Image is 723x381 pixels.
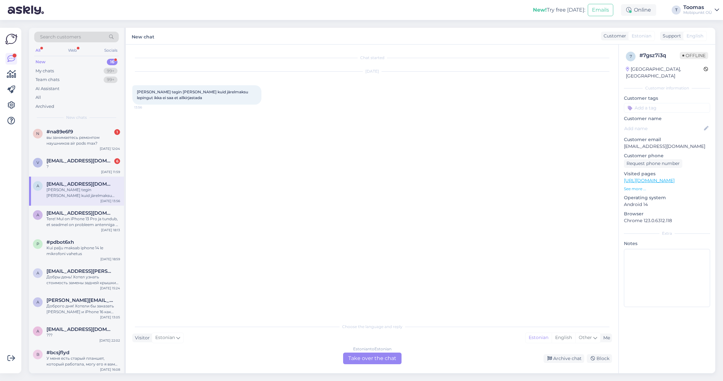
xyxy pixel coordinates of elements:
div: English [552,333,575,343]
span: b [36,352,39,357]
div: Доброго дня! Хотели бы заказать [PERSON_NAME] и iPhone 16 как юридическое лицо, куда можно обрати... [46,303,120,315]
div: [DATE] 16:08 [100,367,120,372]
a: [URL][DOMAIN_NAME] [624,178,675,183]
span: p [36,242,39,246]
p: Visited pages [624,170,710,177]
span: andreimaleva@gmail.com [46,326,114,332]
div: 99+ [104,68,117,74]
span: [PERSON_NAME] tegin [PERSON_NAME] kuid järelmaksu lepingut ikka ei saa et allkirjastada [137,89,249,100]
span: Estonian [632,33,651,39]
div: Mobipunkt OÜ [683,10,712,15]
div: Web [67,46,78,55]
div: All [34,46,42,55]
p: Operating system [624,194,710,201]
div: Customer information [624,85,710,91]
span: Estonian [155,334,175,341]
div: Chat started [132,55,612,61]
p: Customer phone [624,152,710,159]
div: Visitor [132,335,150,341]
div: 16 [107,59,117,65]
div: [DATE] 13:05 [100,315,120,320]
span: #bcsjflyd [46,350,69,355]
p: Customer email [624,136,710,143]
div: Archive chat [544,354,584,363]
span: Offline [680,52,708,59]
div: [DATE] 18:59 [100,257,120,262]
span: 7 [630,54,632,59]
span: n [36,131,39,136]
span: English [687,33,703,39]
span: alexei.katsman@gmail.com [46,268,114,274]
span: New chats [66,115,87,120]
div: [GEOGRAPHIC_DATA], [GEOGRAPHIC_DATA] [626,66,704,79]
a: ToomasMobipunkt OÜ [683,5,719,15]
div: Customer [601,33,626,39]
div: Try free [DATE]: [533,6,585,14]
div: [DATE] 11:59 [101,170,120,174]
div: ??? [46,332,120,338]
span: akuznetsova347@gmail.com [46,210,114,216]
img: Askly Logo [5,33,17,45]
span: a [36,329,39,334]
span: vahurveskioja@gmail.com [46,158,114,164]
p: Notes [624,240,710,247]
div: T [672,5,681,15]
div: Toomas [683,5,712,10]
div: Support [660,33,681,39]
p: [EMAIL_ADDRESS][DOMAIN_NAME] [624,143,710,150]
div: У меня есть старый планшет, который работала, могу его я вам сдать и получить другой планшет со с... [46,355,120,367]
p: See more ... [624,186,710,192]
div: Take over the chat [343,353,402,364]
div: Me [601,335,610,341]
p: Customer tags [624,95,710,102]
b: New! [533,7,547,13]
div: Archived [36,103,54,110]
div: Extra [624,231,710,236]
input: Add a tag [624,103,710,113]
p: Browser [624,211,710,217]
div: Choose the language and reply [132,324,612,330]
div: # 7gsz7i3q [639,52,680,59]
span: #na89e6f9 [46,129,73,135]
span: #pdbot6xh [46,239,74,245]
div: All [36,94,41,101]
div: My chats [36,68,54,74]
div: Team chats [36,77,59,83]
button: Emails [588,4,613,16]
div: [DATE] 18:13 [101,228,120,232]
div: ? [46,164,120,170]
div: Estonian to Estonian [353,346,392,352]
div: Estonian [525,333,552,343]
div: Request phone number [624,159,682,168]
span: a.popova@blak-it.com [46,297,114,303]
div: 1 [114,129,120,135]
p: Chrome 123.0.6312.118 [624,217,710,224]
div: вы занимаетесь ремонтом наушников air pods max? [46,135,120,146]
div: [DATE] 13:56 [100,199,120,203]
div: [DATE] [132,68,612,74]
span: a [36,212,39,217]
div: [PERSON_NAME] tegin [PERSON_NAME] kuid järelmaksu lepingut ikka ei saa et allkirjastada [46,187,120,199]
div: Tere! Mul on iPhone 13 Pro ja tundub, et seadmel on probleem antenniga — mobiilne internet ei töö... [46,216,120,228]
span: aasa.kriisa@mail.ee [46,181,114,187]
div: Добры день! Хотел узнать стоимость замены задней крышки на IPhone 15 Pro (разбита вся крышка вклю... [46,274,120,286]
div: [DATE] 22:02 [99,338,120,343]
span: Search customers [40,34,81,40]
span: a [36,300,39,304]
p: Customer name [624,115,710,122]
p: Android 14 [624,201,710,208]
div: New [36,59,46,65]
div: 6 [114,158,120,164]
span: v [36,160,39,165]
div: [DATE] 15:24 [100,286,120,291]
span: 13:56 [134,105,158,110]
div: 99+ [104,77,117,83]
span: a [36,271,39,275]
span: Other [579,335,592,340]
div: AI Assistant [36,86,59,92]
div: Socials [103,46,119,55]
span: a [36,183,39,188]
div: Kui palju maksab iphone 14 le mikrofoni vahetus [46,245,120,257]
div: Online [621,4,656,16]
input: Add name [624,125,703,132]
